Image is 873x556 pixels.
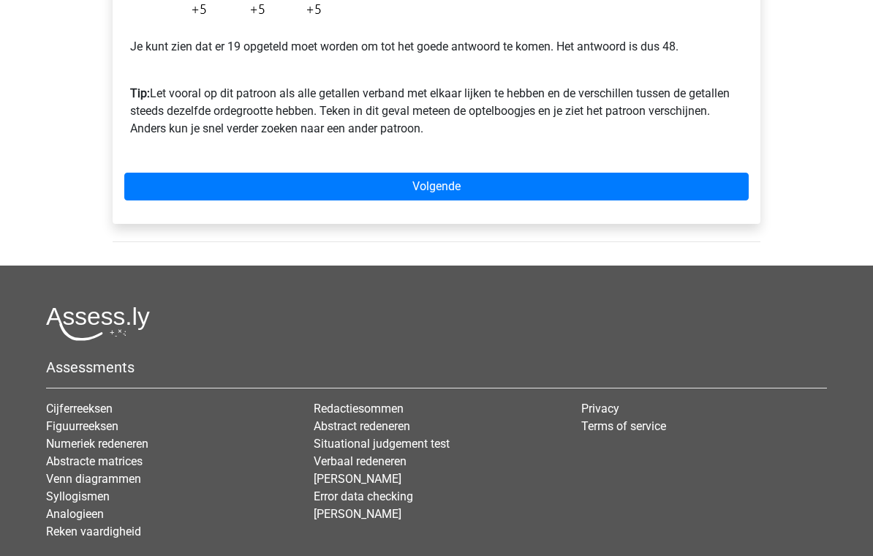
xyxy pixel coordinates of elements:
a: Abstract redeneren [314,420,410,434]
a: [PERSON_NAME] [314,508,401,522]
a: Reken vaardigheid [46,525,141,539]
a: Privacy [581,402,619,416]
p: Je kunt zien dat er 19 opgeteld moet worden om tot het goede antwoord te komen. Het antwoord is d... [130,39,743,56]
a: Figuurreeksen [46,420,118,434]
a: Volgende [124,173,749,201]
a: Terms of service [581,420,666,434]
a: Error data checking [314,490,413,504]
a: Numeriek redeneren [46,437,148,451]
b: Tip: [130,87,150,101]
a: Venn diagrammen [46,473,141,487]
a: Redactiesommen [314,402,404,416]
a: [PERSON_NAME] [314,473,401,487]
img: Assessly logo [46,307,150,342]
a: Cijferreeksen [46,402,113,416]
a: Analogieen [46,508,104,522]
h5: Assessments [46,359,827,377]
a: Abstracte matrices [46,455,143,469]
a: Situational judgement test [314,437,450,451]
a: Verbaal redeneren [314,455,407,469]
a: Syllogismen [46,490,110,504]
p: Let vooral op dit patroon als alle getallen verband met elkaar lijken te hebben en de verschillen... [130,68,743,138]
